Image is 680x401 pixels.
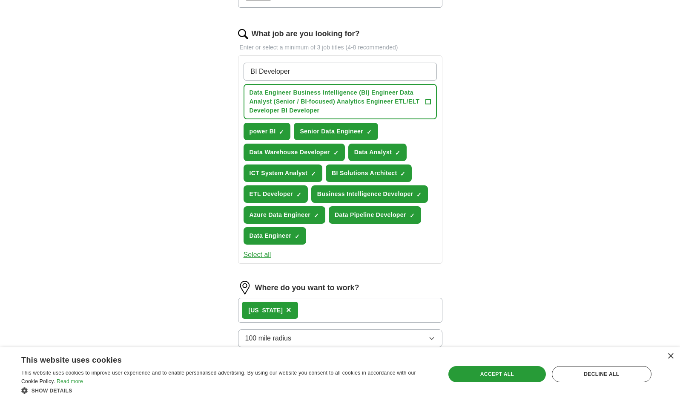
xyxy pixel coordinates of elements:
span: Data Warehouse Developer [250,148,330,157]
button: Business Intelligence Developer✓ [311,185,428,203]
button: Data Engineer✓ [244,227,307,245]
span: Data Engineer Business Intelligence (BI) Engineer Data Analyst (Senior / BI-focused) Analytics En... [250,88,422,115]
div: This website uses cookies [21,352,412,365]
button: Data Warehouse Developer✓ [244,144,345,161]
p: Enter or select a minimum of 3 job titles (4-8 recommended) [238,43,442,52]
img: search.png [238,29,248,39]
span: ✓ [311,170,316,177]
span: Data Analyst [354,148,392,157]
button: BI Solutions Architect✓ [326,164,412,182]
button: Data Engineer Business Intelligence (BI) Engineer Data Analyst (Senior / BI-focused) Analytics En... [244,84,437,119]
span: BI Solutions Architect [332,169,397,178]
div: Decline all [552,366,651,382]
span: ✓ [314,212,319,219]
button: × [286,304,291,317]
span: ✓ [410,212,415,219]
span: Data Engineer [250,231,292,240]
span: ✓ [367,129,372,136]
span: Data Pipeline Developer [335,211,406,219]
strong: [US_STATE] [249,307,283,314]
span: ✓ [416,191,422,198]
img: location.png [238,281,252,294]
span: power BI [250,127,276,136]
span: ✓ [296,191,301,198]
span: ✓ [295,233,300,240]
span: ✓ [395,150,400,156]
button: Azure Data Engineer✓ [244,206,326,224]
span: Azure Data Engineer [250,211,311,219]
label: What job are you looking for? [252,28,360,40]
span: Business Intelligence Developer [317,190,413,199]
button: ICT System Analyst✓ [244,164,323,182]
a: Read more, opens a new window [57,378,83,384]
span: This website uses cookies to improve user experience and to enable personalised advertising. By u... [21,370,416,384]
button: Select all [244,250,271,260]
button: power BI✓ [244,123,291,140]
span: Show details [32,388,72,394]
button: Senior Data Engineer✓ [294,123,378,140]
span: ✓ [279,129,284,136]
div: Accept all [448,366,545,382]
span: × [286,305,291,314]
span: Senior Data Engineer [300,127,363,136]
div: Show details [21,386,433,395]
div: Close [667,353,674,360]
input: Type a job title and press enter [244,63,437,81]
span: ETL Developer [250,190,293,199]
button: ETL Developer✓ [244,185,308,203]
span: ✓ [400,170,405,177]
button: Data Analyst✓ [348,144,407,161]
span: ✓ [333,150,339,156]
span: 100 mile radius [245,333,292,343]
label: Where do you want to work? [255,282,359,294]
button: Data Pipeline Developer✓ [329,206,421,224]
button: 100 mile radius [238,329,442,347]
span: ICT System Analyst [250,169,308,178]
